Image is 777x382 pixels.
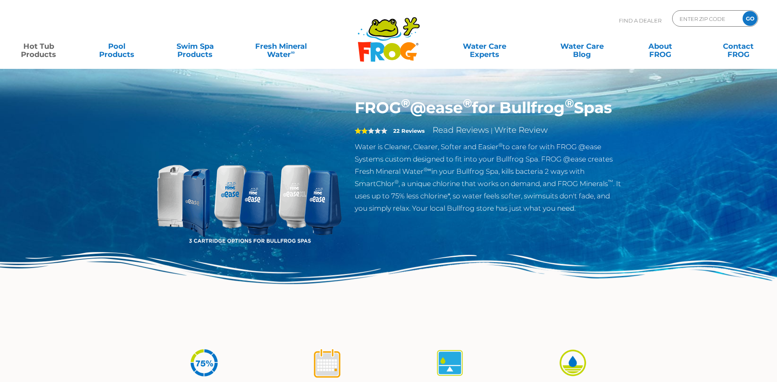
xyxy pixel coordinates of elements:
[708,38,769,55] a: ContactFROG
[355,141,622,214] p: Water is Cleaner, Clearer, Softer and Easier to care for with FROG @ease Systems custom designed ...
[86,38,147,55] a: PoolProducts
[355,127,368,134] span: 2
[435,348,465,378] img: icon-atease-self-regulates
[608,179,613,185] sup: ™
[463,96,472,110] sup: ®
[243,38,319,55] a: Fresh MineralWater∞
[394,179,399,185] sup: ®
[8,38,69,55] a: Hot TubProducts
[565,96,574,110] sup: ®
[189,348,220,378] img: icon-atease-75percent-less
[743,11,757,26] input: GO
[291,49,295,55] sup: ∞
[433,125,489,135] a: Read Reviews
[551,38,612,55] a: Water CareBlog
[630,38,691,55] a: AboutFROG
[155,98,343,286] img: bullfrog-product-hero.png
[355,98,622,117] h1: FROG @ease for Bullfrog Spas
[491,127,493,134] span: |
[165,38,226,55] a: Swim SpaProducts
[498,142,503,148] sup: ®
[679,13,734,25] input: Zip Code Form
[494,125,548,135] a: Write Review
[312,348,342,378] img: icon-atease-shock-once
[619,10,661,31] p: Find A Dealer
[393,127,425,134] strong: 22 Reviews
[401,96,410,110] sup: ®
[424,166,431,173] sup: ®∞
[557,348,588,378] img: icon-atease-easy-on
[435,38,534,55] a: Water CareExperts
